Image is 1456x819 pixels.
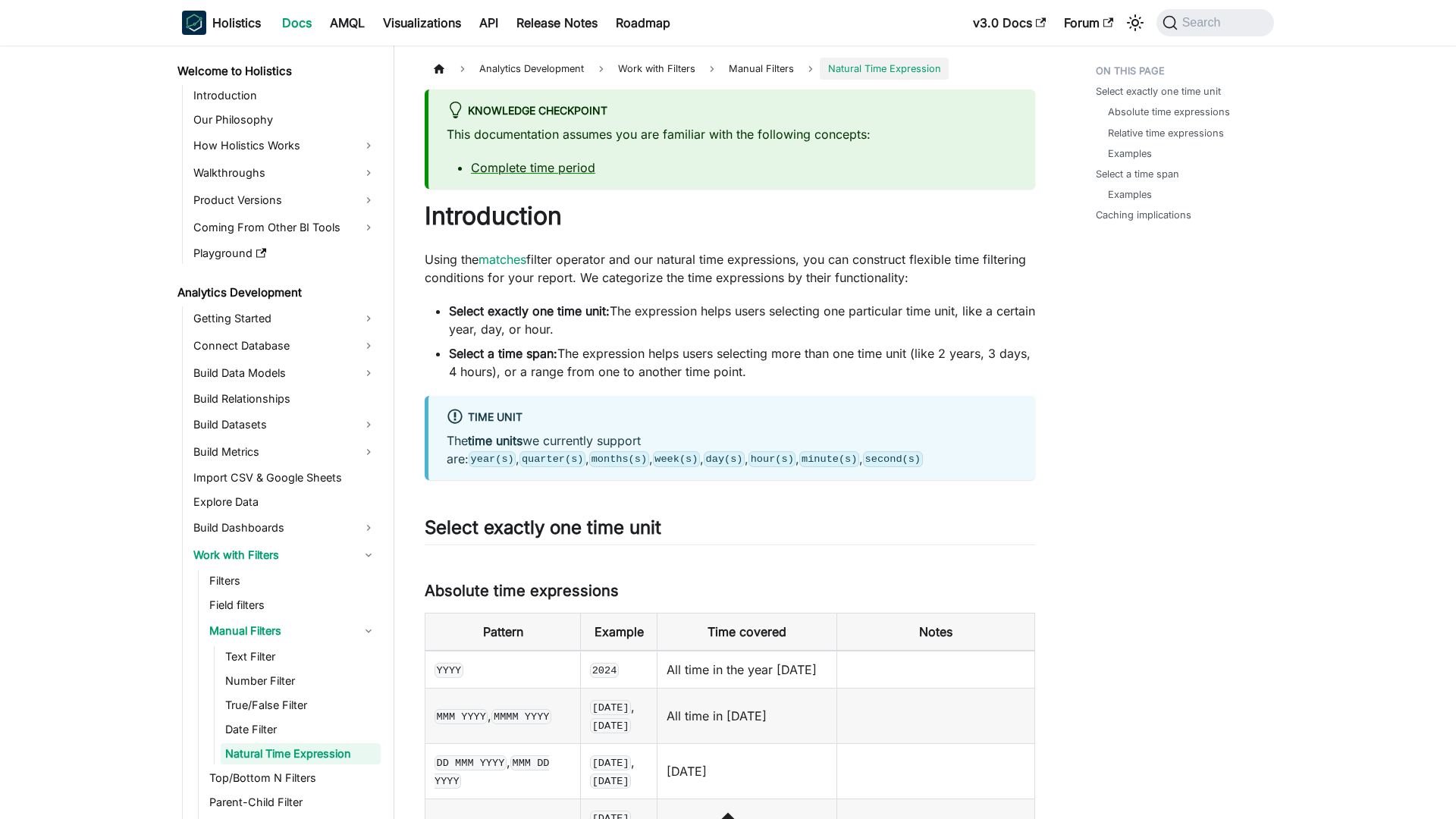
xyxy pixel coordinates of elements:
[653,451,700,466] code: week(s)
[425,516,1035,545] h2: Select exactly one time unit
[221,695,381,716] a: True/False Filter
[581,613,657,651] th: Example
[425,250,1035,287] p: Using the filter operator and our natural time expressions, you can construct flexible time filte...
[221,670,381,692] a: Number Filter
[491,709,551,724] code: MMMM YYYY
[189,388,381,409] a: Build Relationships
[425,613,581,651] th: Pattern
[189,467,381,488] a: Import CSV & Google Sheets
[221,646,381,667] a: Text Filter
[1108,126,1224,140] a: Relative time expressions
[657,688,837,743] td: All time in [DATE]
[182,11,261,35] a: HolisticsHolisticsHolistics
[221,719,381,740] a: Date Filter
[469,451,516,466] code: year(s)
[189,516,381,540] a: Build Dashboards
[189,85,381,106] a: Introduction
[205,570,381,591] a: Filters
[189,306,381,331] a: Getting Started
[189,243,381,264] a: Playground
[472,58,591,80] span: Analytics Development
[447,431,1017,468] p: The we currently support are: , , , , , , ,
[1055,11,1122,35] a: Forum
[447,102,1017,121] div: Knowledge Checkpoint
[435,755,507,770] code: DD MMM YYYY
[449,344,1035,381] li: The expression helps users selecting more than one time unit (like 2 years, 3 days, 4 hours), or ...
[205,792,381,813] a: Parent-Child Filter
[447,125,1017,143] p: This documentation assumes you are familiar with the following concepts:
[507,11,607,35] a: Release Notes
[221,743,381,764] a: Natural Time Expression
[189,215,381,240] a: Coming From Other BI Tools
[610,58,703,80] span: Work with Filters
[435,755,549,789] code: MMM DD YYYY
[1108,146,1152,161] a: Examples
[449,302,1035,338] li: The expression helps users selecting one particular time unit, like a certain year, day, or hour.
[425,688,581,743] td: ,
[1096,208,1191,222] a: Caching implications
[189,334,381,358] a: Connect Database
[212,14,261,32] b: Holistics
[863,451,923,466] code: second(s)
[425,58,1035,80] nav: Breadcrumbs
[470,11,507,35] a: API
[581,743,657,799] td: ,
[1123,11,1147,35] button: Switch between dark and light mode (currently system mode)
[1156,9,1274,36] button: Search (Command+K)
[425,201,1035,231] h1: Introduction
[1096,84,1221,99] a: Select exactly one time unit
[964,11,1055,35] a: v3.0 Docs
[447,408,1017,428] div: Time unit
[205,619,381,643] a: Manual Filters
[471,160,595,175] a: Complete time period
[321,11,374,35] a: AMQL
[1108,187,1152,202] a: Examples
[435,709,488,724] code: MMM YYYY
[479,252,526,267] a: matches
[519,451,585,466] code: quarter(s)
[449,346,557,361] strong: Select a time span:
[1096,167,1179,181] a: Select a time span
[590,718,631,733] code: [DATE]
[189,491,381,513] a: Explore Data
[590,773,631,789] code: [DATE]
[820,58,948,80] span: Natural Time Expression
[704,451,745,466] code: day(s)
[189,161,381,185] a: Walkthroughs
[435,663,463,678] code: YYYY
[189,413,381,437] a: Build Datasets
[189,109,381,130] a: Our Philosophy
[657,651,837,689] td: All time in the year [DATE]
[425,743,581,799] td: ,
[205,767,381,789] a: Top/Bottom N Filters
[581,688,657,743] td: ,
[657,613,837,651] th: Time covered
[425,582,1035,601] h3: Absolute time expressions
[590,700,631,715] code: [DATE]
[799,451,859,466] code: minute(s)
[173,61,381,82] a: Welcome to Holistics
[449,303,610,318] strong: Select exactly one time unit:
[374,11,470,35] a: Visualizations
[189,188,381,212] a: Product Versions
[425,58,453,80] a: Home page
[589,451,649,466] code: months(s)
[189,133,381,158] a: How Holistics Works
[1178,16,1230,30] span: Search
[748,451,795,466] code: hour(s)
[590,663,619,678] code: 2024
[590,755,631,770] code: [DATE]
[205,595,381,616] a: Field filters
[607,11,679,35] a: Roadmap
[189,543,381,567] a: Work with Filters
[1108,105,1230,119] a: Absolute time expressions
[189,440,381,464] a: Build Metrics
[273,11,321,35] a: Docs
[837,613,1035,651] th: Notes
[657,743,837,799] td: [DATE]
[167,45,394,819] nav: Docs sidebar
[182,11,206,35] img: Holistics
[173,282,381,303] a: Analytics Development
[721,58,802,80] span: Manual Filters
[189,361,381,385] a: Build Data Models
